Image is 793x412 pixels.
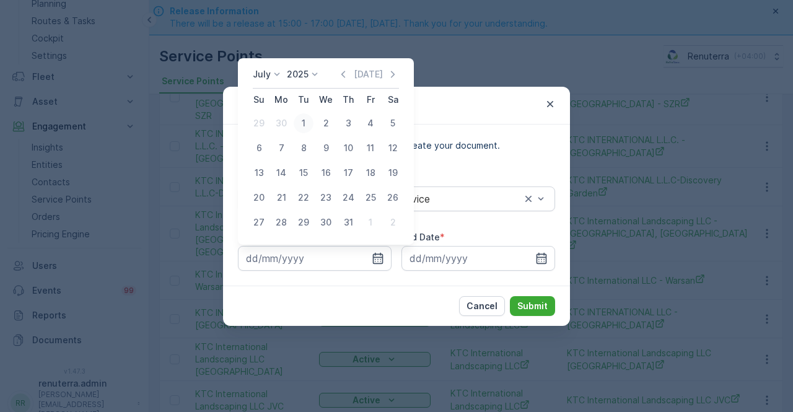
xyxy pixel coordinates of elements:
[510,296,555,316] button: Submit
[316,113,336,133] div: 2
[401,232,440,242] label: End Date
[338,188,358,208] div: 24
[249,188,269,208] div: 20
[338,213,358,232] div: 31
[271,163,291,183] div: 14
[338,163,358,183] div: 17
[270,89,292,111] th: Monday
[383,113,403,133] div: 5
[383,138,403,158] div: 12
[292,89,315,111] th: Tuesday
[271,138,291,158] div: 7
[249,113,269,133] div: 29
[248,89,270,111] th: Sunday
[316,188,336,208] div: 23
[249,163,269,183] div: 13
[294,188,313,208] div: 22
[271,213,291,232] div: 28
[294,163,313,183] div: 15
[361,113,380,133] div: 4
[361,163,380,183] div: 18
[253,68,271,81] p: July
[467,300,497,312] p: Cancel
[294,138,313,158] div: 8
[338,138,358,158] div: 10
[294,113,313,133] div: 1
[315,89,337,111] th: Wednesday
[271,188,291,208] div: 21
[383,213,403,232] div: 2
[401,246,555,271] input: dd/mm/yyyy
[238,246,392,271] input: dd/mm/yyyy
[337,89,359,111] th: Thursday
[383,188,403,208] div: 26
[249,138,269,158] div: 6
[361,188,380,208] div: 25
[517,300,548,312] p: Submit
[359,89,382,111] th: Friday
[249,213,269,232] div: 27
[316,138,336,158] div: 9
[383,163,403,183] div: 19
[294,213,313,232] div: 29
[338,113,358,133] div: 3
[361,138,380,158] div: 11
[271,113,291,133] div: 30
[382,89,404,111] th: Saturday
[361,213,380,232] div: 1
[287,68,309,81] p: 2025
[459,296,505,316] button: Cancel
[354,68,383,81] p: [DATE]
[316,163,336,183] div: 16
[316,213,336,232] div: 30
